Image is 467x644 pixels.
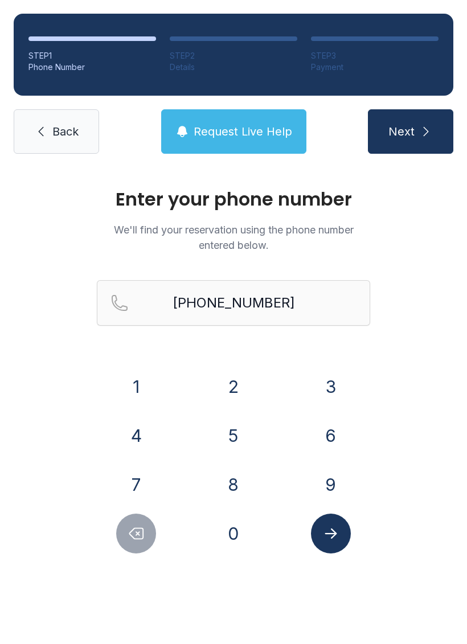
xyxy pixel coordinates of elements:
p: We'll find your reservation using the phone number entered below. [97,222,370,253]
span: Request Live Help [194,124,292,140]
button: 8 [214,465,253,504]
h1: Enter your phone number [97,190,370,208]
div: Phone Number [28,61,156,73]
input: Reservation phone number [97,280,370,326]
button: 5 [214,416,253,456]
span: Next [388,124,415,140]
div: STEP 1 [28,50,156,61]
div: Details [170,61,297,73]
div: Payment [311,61,439,73]
button: Submit lookup form [311,514,351,553]
button: Delete number [116,514,156,553]
button: 2 [214,367,253,407]
span: Back [52,124,79,140]
button: 7 [116,465,156,504]
div: STEP 3 [311,50,439,61]
button: 4 [116,416,156,456]
button: 9 [311,465,351,504]
button: 1 [116,367,156,407]
button: 6 [311,416,351,456]
div: STEP 2 [170,50,297,61]
button: 3 [311,367,351,407]
button: 0 [214,514,253,553]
